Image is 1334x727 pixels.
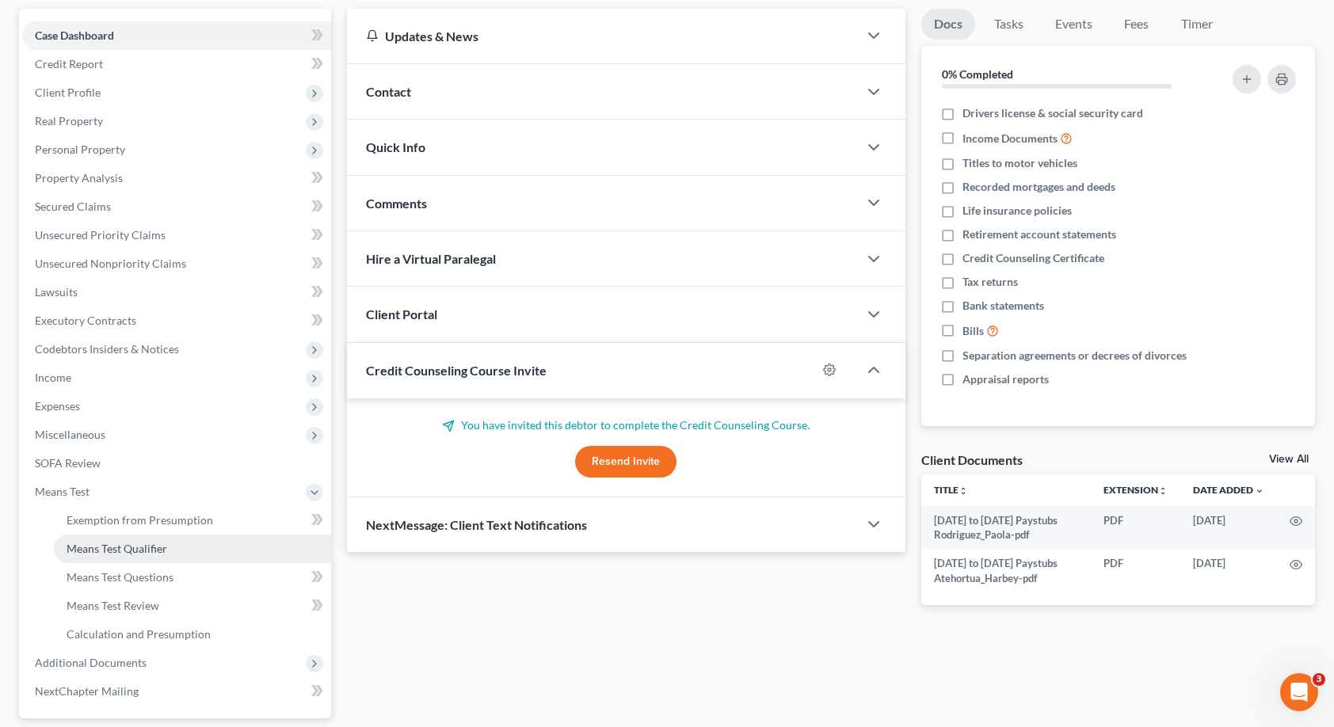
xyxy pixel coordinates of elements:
a: Events [1042,9,1105,40]
i: unfold_more [1158,486,1168,496]
a: NextChapter Mailing [22,677,331,706]
span: Case Dashboard [35,29,114,42]
span: Bank statements [962,298,1044,314]
span: NextChapter Mailing [35,684,139,698]
span: Hire a Virtual Paralegal [366,251,496,266]
span: Income [35,371,71,384]
a: Date Added expand_more [1193,484,1264,496]
span: Unsecured Nonpriority Claims [35,257,186,270]
p: You have invited this debtor to complete the Credit Counseling Course. [366,417,886,433]
a: Exemption from Presumption [54,506,331,535]
span: Property Analysis [35,171,123,185]
div: Updates & News [366,28,839,44]
span: Bills [962,323,984,339]
a: SOFA Review [22,449,331,478]
span: Recorded mortgages and deeds [962,179,1115,195]
span: Expenses [35,399,80,413]
a: Tasks [981,9,1036,40]
a: Means Test Review [54,592,331,620]
span: Calculation and Presumption [67,627,211,641]
span: Means Test Questions [67,570,173,584]
span: Credit Report [35,57,103,70]
i: unfold_more [959,486,968,496]
a: Executory Contracts [22,306,331,335]
span: Quick Info [366,139,425,154]
a: Calculation and Presumption [54,620,331,649]
div: Client Documents [921,451,1023,468]
strong: 0% Completed [942,67,1013,81]
a: Lawsuits [22,278,331,306]
span: 3 [1313,673,1325,686]
span: Codebtors Insiders & Notices [35,342,179,356]
a: Secured Claims [22,192,331,221]
span: Appraisal reports [962,371,1049,387]
span: Client Portal [366,306,437,322]
a: View All [1269,454,1309,465]
td: [DATE] [1180,506,1277,550]
td: [DATE] to [DATE] Paystubs Rodriguez_Paola-pdf [921,506,1092,550]
span: Client Profile [35,86,101,99]
span: Tax returns [962,274,1018,290]
span: Means Test Qualifier [67,542,167,555]
span: Retirement account statements [962,226,1116,242]
span: NextMessage: Client Text Notifications [366,517,587,532]
td: [DATE] to [DATE] Paystubs Atehortua_Harbey-pdf [921,549,1092,592]
span: Personal Property [35,143,125,156]
span: Unsecured Priority Claims [35,228,166,242]
span: Credit Counseling Course Invite [366,363,547,378]
a: Means Test Questions [54,563,331,592]
a: Extensionunfold_more [1103,484,1168,496]
span: Life insurance policies [962,203,1072,219]
span: Titles to motor vehicles [962,155,1077,171]
span: Means Test [35,485,90,498]
span: Exemption from Presumption [67,513,213,527]
a: Titleunfold_more [934,484,968,496]
a: Fees [1111,9,1162,40]
span: Contact [366,84,411,99]
span: Executory Contracts [35,314,136,327]
span: Credit Counseling Certificate [962,250,1104,266]
span: Drivers license & social security card [962,105,1143,121]
span: Lawsuits [35,285,78,299]
td: PDF [1091,506,1180,550]
a: Property Analysis [22,164,331,192]
a: Docs [921,9,975,40]
span: Income Documents [962,131,1058,147]
a: Credit Report [22,50,331,78]
a: Unsecured Nonpriority Claims [22,249,331,278]
span: SOFA Review [35,456,101,470]
span: Additional Documents [35,656,147,669]
a: Means Test Qualifier [54,535,331,563]
a: Unsecured Priority Claims [22,221,331,249]
span: Separation agreements or decrees of divorces [962,348,1187,363]
span: Secured Claims [35,200,111,213]
span: Real Property [35,114,103,128]
i: expand_more [1255,486,1264,496]
td: [DATE] [1180,549,1277,592]
span: Miscellaneous [35,428,105,441]
td: PDF [1091,549,1180,592]
iframe: Intercom live chat [1280,673,1318,711]
span: Means Test Review [67,599,159,612]
button: Resend Invite [575,446,677,478]
a: Case Dashboard [22,21,331,50]
span: Comments [366,196,427,211]
a: Timer [1168,9,1225,40]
